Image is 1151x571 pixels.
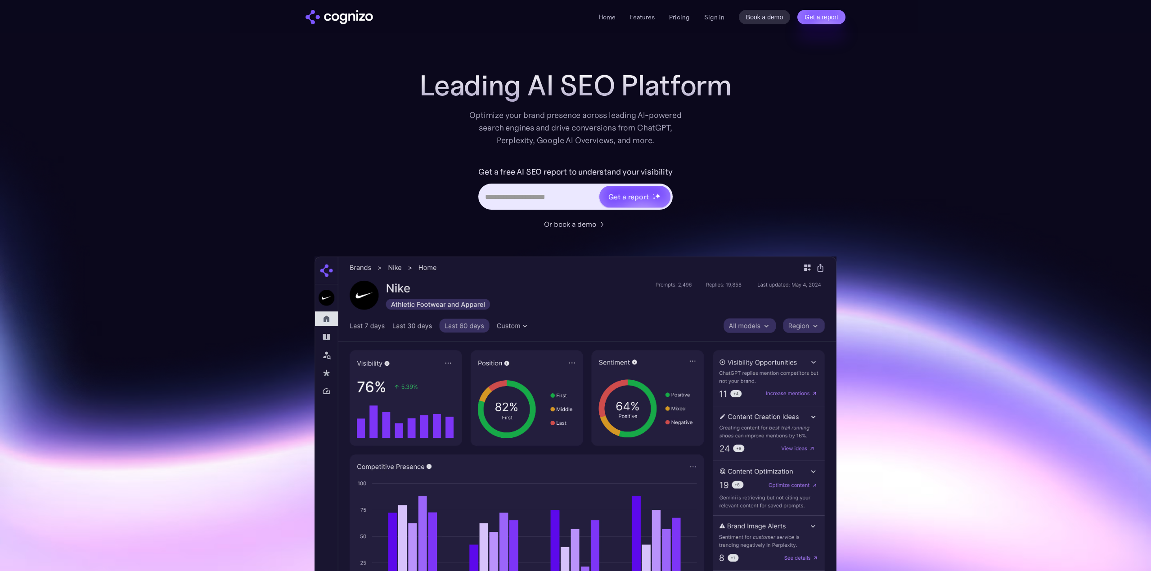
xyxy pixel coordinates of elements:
a: Get a report [797,10,845,24]
div: Get a report [608,191,649,202]
h1: Leading AI SEO Platform [419,69,732,102]
a: Get a reportstarstarstar [598,185,671,208]
a: Or book a demo [544,219,607,229]
a: home [306,10,373,24]
img: cognizo logo [306,10,373,24]
div: Or book a demo [544,219,596,229]
label: Get a free AI SEO report to understand your visibility [478,165,672,179]
a: Sign in [704,12,724,22]
a: Features [630,13,655,21]
form: Hero URL Input Form [478,165,672,214]
a: Pricing [669,13,690,21]
img: star [652,197,656,200]
img: star [652,193,654,195]
div: Optimize your brand presence across leading AI-powered search engines and drive conversions from ... [465,109,686,147]
a: Home [599,13,616,21]
a: Book a demo [739,10,791,24]
img: star [655,193,661,199]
